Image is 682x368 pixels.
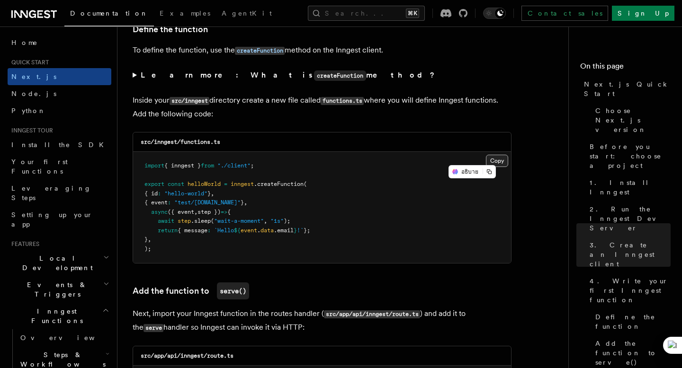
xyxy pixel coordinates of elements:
button: Search...⌘K [308,6,425,21]
span: , [211,190,214,197]
span: data [260,227,274,234]
span: Choose Next.js version [595,106,671,134]
span: Inngest Functions [8,307,102,325]
span: ); [284,218,290,224]
a: Choose Next.js version [592,102,671,138]
span: "./client" [217,162,251,169]
code: createFunction [235,47,285,55]
span: Python [11,107,46,114]
span: . [257,227,260,234]
a: 1. Install Inngest [586,174,671,201]
span: { message [178,227,207,234]
span: , [148,236,151,243]
span: { id [144,190,158,197]
button: Events & Triggers [8,276,111,303]
span: , [244,199,247,206]
button: Copy [486,155,508,167]
span: inngest [231,181,254,187]
span: .createFunction [254,181,304,187]
span: step }) [197,209,221,215]
code: src/app/api/inngest/route.ts [324,310,420,318]
span: = [224,181,227,187]
span: }; [304,227,310,234]
code: createFunction [314,70,366,81]
span: 1. Install Inngest [590,178,671,197]
span: } [144,236,148,243]
span: Overview [20,334,118,342]
p: To define the function, use the method on the Inngest client. [133,44,511,57]
span: { inngest } [164,162,201,169]
span: Inngest tour [8,127,53,134]
p: Inside your directory create a new file called where you will define Inngest functions. Add the f... [133,94,511,121]
span: } [207,190,211,197]
span: { event [144,199,168,206]
span: "wait-a-moment" [214,218,264,224]
span: from [201,162,214,169]
a: Add the function toserve() [133,282,249,299]
span: ; [251,162,254,169]
code: functions.ts [321,97,364,105]
strong: Learn more: What is method? [141,70,437,79]
kbd: ⌘K [406,9,419,18]
span: ( [304,181,307,187]
span: return [158,227,178,234]
a: Python [8,102,111,119]
button: Inngest Functions [8,303,111,329]
span: Features [8,240,39,248]
span: 3. Create an Inngest client [590,240,671,269]
span: Before you start: choose a project [590,142,671,170]
a: AgentKit [216,3,278,26]
span: Documentation [70,9,148,17]
a: Leveraging Steps [8,180,111,206]
button: Local Development [8,250,111,276]
span: Examples [160,9,210,17]
span: Quick start [8,59,49,66]
a: 4. Write your first Inngest function [586,272,671,308]
span: Node.js [11,90,56,97]
h4: On this page [580,61,671,76]
a: Contact sales [521,6,608,21]
summary: Learn more: What iscreateFunctionmethod? [133,69,511,82]
a: Overview [17,329,111,346]
span: helloWorld [188,181,221,187]
span: step [178,218,191,224]
span: "1s" [270,218,284,224]
span: : [207,227,211,234]
span: } [294,227,297,234]
span: ); [144,245,151,252]
span: { [227,209,231,215]
code: serve() [217,282,249,299]
a: createFunction [235,45,285,54]
span: Install the SDK [11,141,109,149]
a: 3. Create an Inngest client [586,237,671,272]
span: Local Development [8,254,103,272]
span: `Hello [214,227,234,234]
a: Next.js [8,68,111,85]
a: Define the function [592,308,671,335]
button: Toggle dark mode [483,8,506,19]
span: Home [11,38,38,47]
span: .email [274,227,294,234]
code: src/app/api/inngest/route.ts [141,352,233,359]
code: src/inngest/functions.ts [141,139,220,145]
code: src/inngest [170,97,209,105]
span: Setting up your app [11,211,93,228]
span: , [264,218,267,224]
span: event [241,227,257,234]
span: } [241,199,244,206]
span: await [158,218,174,224]
span: "test/[DOMAIN_NAME]" [174,199,241,206]
a: 2. Run the Inngest Dev Server [586,201,671,237]
span: Leveraging Steps [11,184,91,202]
a: Sign Up [612,6,674,21]
span: : [158,190,161,197]
span: 4. Write your first Inngest function [590,276,671,305]
span: import [144,162,164,169]
span: 2. Run the Inngest Dev Server [590,204,671,233]
span: async [151,209,168,215]
span: Define the function [595,312,671,331]
span: ${ [234,227,241,234]
a: Next.js Quick Start [580,76,671,102]
a: Before you start: choose a project [586,138,671,174]
span: Next.js [11,73,56,80]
